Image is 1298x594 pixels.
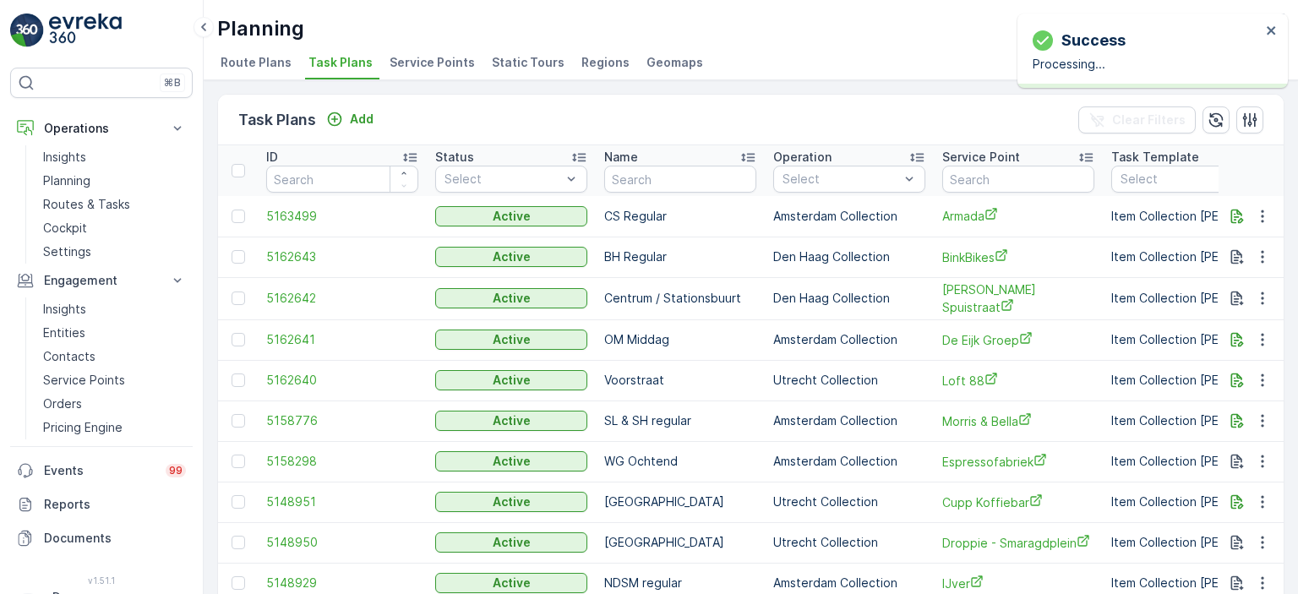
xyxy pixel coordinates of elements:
a: Insights [36,145,193,169]
span: IJver [942,575,1094,592]
a: BinkBikes [942,248,1094,266]
button: Add [319,109,380,129]
p: CS Regular [604,208,756,225]
p: Cockpit [43,220,87,237]
button: Operations [10,112,193,145]
span: Static Tours [492,54,564,71]
p: Insights [43,149,86,166]
p: Orders [43,395,82,412]
p: SL & SH regular [604,412,756,429]
span: 5148950 [266,534,418,551]
p: [GEOGRAPHIC_DATA] [604,534,756,551]
p: Item Collection [PERSON_NAME] [1111,412,1294,429]
p: Entities [43,324,85,341]
span: [PERSON_NAME] Spuistraat [942,281,1094,316]
a: 5162641 [266,331,418,348]
a: Loft 88 [942,372,1094,390]
button: Clear Filters [1078,106,1196,134]
p: [GEOGRAPHIC_DATA] [604,493,756,510]
p: Select [444,171,561,188]
button: Active [435,247,587,267]
a: Documents [10,521,193,555]
p: Centrum / Stationsbuurt [604,290,756,307]
a: Events99 [10,454,193,488]
p: Item Collection [PERSON_NAME] [1111,534,1294,551]
p: Add [350,111,374,128]
p: Item Collection [PERSON_NAME] [1111,575,1294,591]
p: Item Collection [PERSON_NAME] [1111,208,1294,225]
a: 5158776 [266,412,418,429]
span: Route Plans [221,54,292,71]
p: Voorstraat [604,372,756,389]
p: Select [783,171,899,188]
p: Active [493,493,531,510]
div: Toggle Row Selected [232,414,245,428]
p: Amsterdam Collection [773,412,925,429]
a: 5162640 [266,372,418,389]
a: Entities [36,321,193,345]
a: Orders [36,392,193,416]
p: Amsterdam Collection [773,208,925,225]
p: Select [1121,171,1268,188]
span: Droppie - Smaragdplein [942,534,1094,552]
p: Service Points [43,372,125,389]
p: Task Template [1111,149,1199,166]
input: Search [604,166,756,193]
p: Service Point [942,149,1020,166]
p: Operations [44,120,159,137]
p: Active [493,290,531,307]
p: Amsterdam Collection [773,575,925,591]
p: Item Collection [PERSON_NAME] [1111,331,1294,348]
p: Active [493,331,531,348]
p: Utrecht Collection [773,372,925,389]
a: 5163499 [266,208,418,225]
span: Geomaps [646,54,703,71]
p: Den Haag Collection [773,290,925,307]
div: Toggle Row Selected [232,250,245,264]
p: Planning [43,172,90,189]
div: Toggle Row Selected [232,210,245,223]
button: Active [435,451,587,471]
p: Active [493,372,531,389]
a: Contacts [36,345,193,368]
p: Task Plans [238,108,316,132]
a: Settings [36,240,193,264]
span: 5162643 [266,248,418,265]
p: ID [266,149,278,166]
p: Events [44,462,155,479]
p: Clear Filters [1112,112,1186,128]
span: 5148929 [266,575,418,591]
a: 5148951 [266,493,418,510]
div: Toggle Row Selected [232,292,245,305]
div: Toggle Row Selected [232,536,245,549]
p: Name [604,149,638,166]
p: Amsterdam Collection [773,453,925,470]
p: NDSM regular [604,575,756,591]
a: 5162642 [266,290,418,307]
p: Active [493,412,531,429]
button: Active [435,370,587,390]
div: Toggle Row Selected [232,495,245,509]
p: WG Ochtend [604,453,756,470]
p: Active [493,248,531,265]
p: Amsterdam Collection [773,331,925,348]
span: De Eijk Groep [942,331,1094,349]
span: Espressofabriek [942,453,1094,471]
button: Engagement [10,264,193,297]
p: Den Haag Collection [773,248,925,265]
p: Processing... [1033,56,1261,73]
span: Regions [581,54,630,71]
p: Operation [773,149,832,166]
p: Documents [44,530,186,547]
span: Cupp Koffiebar [942,493,1094,511]
p: Item Collection [PERSON_NAME] [1111,372,1294,389]
a: Service Points [36,368,193,392]
div: Toggle Row Selected [232,373,245,387]
a: Insights [36,297,193,321]
p: Utrecht Collection [773,493,925,510]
